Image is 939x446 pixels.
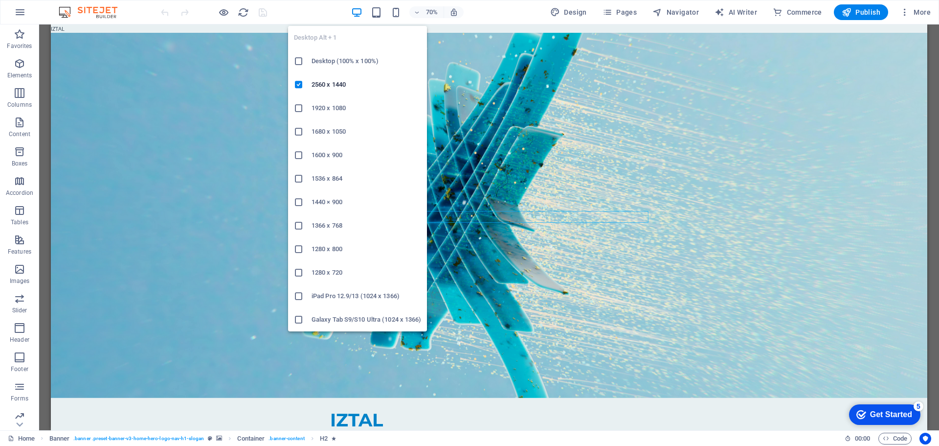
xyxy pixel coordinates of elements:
[49,433,336,445] nav: breadcrumb
[11,395,28,402] p: Forms
[312,149,421,161] h6: 1600 x 900
[648,4,703,20] button: Navigator
[919,433,931,445] button: Usercentrics
[8,248,31,256] p: Features
[237,433,265,445] span: Click to select. Double-click to edit
[769,4,826,20] button: Commerce
[73,433,204,445] span: . banner .preset-banner-v3-home-hero-logo-nav-h1-slogan
[238,7,249,18] i: Reload page
[8,433,35,445] a: Click to cancel selection. Double-click to open Pages
[312,196,421,208] h6: 1440 × 900
[29,11,71,20] div: Get Started
[216,436,222,441] i: This element contains a background
[550,7,587,17] span: Design
[312,102,421,114] h6: 1920 x 1080
[7,42,32,50] p: Favorites
[599,4,641,20] button: Pages
[8,5,79,25] div: Get Started 5 items remaining, 0% complete
[409,6,444,18] button: 70%
[12,306,27,314] p: Slider
[773,7,822,17] span: Commerce
[10,336,29,344] p: Header
[603,7,637,17] span: Pages
[7,101,32,109] p: Columns
[11,365,28,373] p: Footer
[546,4,591,20] button: Design
[332,436,336,441] i: Element contains an animation
[11,218,28,226] p: Tables
[449,8,458,17] i: On resize automatically adjust zoom level to fit chosen device.
[652,7,699,17] span: Navigator
[842,7,880,17] span: Publish
[845,433,871,445] h6: Session time
[834,4,888,20] button: Publish
[49,433,70,445] span: Click to select. Double-click to edit
[7,71,32,79] p: Elements
[312,220,421,232] h6: 1366 x 768
[883,433,907,445] span: Code
[855,433,870,445] span: 00 00
[12,160,28,167] p: Boxes
[72,2,82,12] div: 5
[312,55,421,67] h6: Desktop (100% x 100%)
[900,7,931,17] span: More
[312,79,421,91] h6: 2560 x 1440
[878,433,912,445] button: Code
[320,433,328,445] span: Click to select. Double-click to edit
[10,277,30,285] p: Images
[312,173,421,185] h6: 1536 x 864
[715,7,757,17] span: AI Writer
[424,6,440,18] h6: 70%
[56,6,130,18] img: Editor Logo
[218,6,229,18] button: Click here to leave preview mode and continue editing
[862,435,863,442] span: :
[896,4,935,20] button: More
[546,4,591,20] div: Design (Ctrl+Alt+Y)
[312,126,421,138] h6: 1680 x 1050
[208,436,212,441] i: This element is a customizable preset
[312,314,421,326] h6: Galaxy Tab S9/S10 Ultra (1024 x 1366)
[312,290,421,302] h6: iPad Pro 12.9/13 (1024 x 1366)
[312,243,421,255] h6: 1280 x 800
[237,6,249,18] button: reload
[268,433,304,445] span: . banner-content
[6,189,33,197] p: Accordion
[312,267,421,279] h6: 1280 x 720
[9,130,30,138] p: Content
[711,4,761,20] button: AI Writer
